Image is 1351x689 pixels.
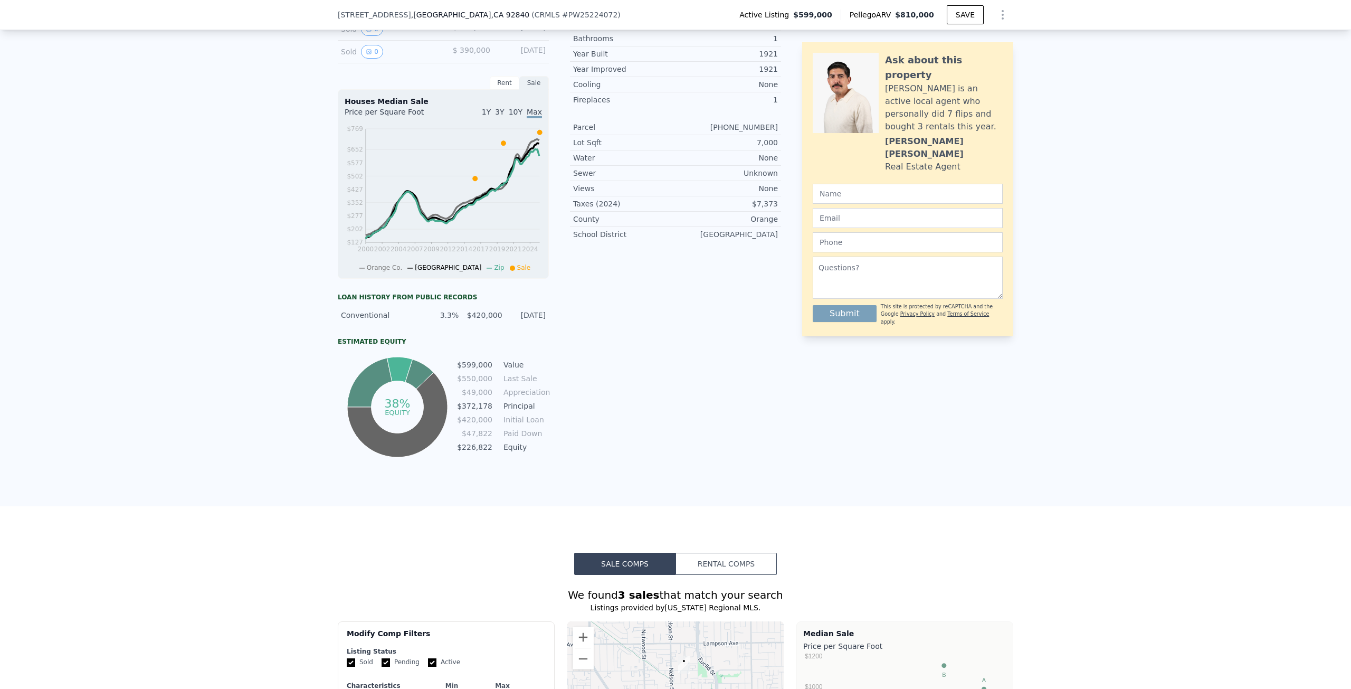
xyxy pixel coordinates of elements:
[456,373,493,384] td: $550,000
[573,214,675,224] div: County
[384,397,410,410] tspan: 38%
[573,168,675,178] div: Sewer
[573,79,675,90] div: Cooling
[489,246,506,253] tspan: 2019
[675,64,778,74] div: 1921
[338,602,1013,613] div: Listings provided by [US_STATE] Regional MLS .
[793,10,832,20] span: $599,000
[491,11,529,19] span: , CA 92840
[374,246,391,253] tspan: 2002
[501,386,549,398] td: Appreciation
[573,199,675,209] div: Taxes (2024)
[341,310,415,320] div: Conventional
[675,49,778,59] div: 1921
[573,183,675,194] div: Views
[345,107,443,124] div: Price per Square Foot
[456,441,493,453] td: $226,822
[422,310,459,320] div: 3.3%
[411,10,529,20] span: , [GEOGRAPHIC_DATA]
[573,33,675,44] div: Bathrooms
[465,310,502,320] div: $420,000
[423,246,440,253] tspan: 2009
[347,146,363,153] tspan: $652
[415,264,481,271] span: [GEOGRAPHIC_DATA]
[573,648,594,669] button: Zoom out
[347,658,355,667] input: Sold
[338,588,1013,602] div: We found that match your search
[428,658,436,667] input: Active
[347,239,363,247] tspan: $127
[675,122,778,133] div: [PHONE_NUMBER]
[803,628,1006,639] div: Median Sale
[347,212,363,220] tspan: $277
[813,305,877,322] button: Submit
[347,173,363,180] tspan: $502
[885,82,1003,133] div: [PERSON_NAME] is an active local agent who personally did 7 flips and bought 3 rentals this year.
[501,373,549,384] td: Last Sale
[347,225,363,233] tspan: $202
[739,10,793,20] span: Active Listing
[885,161,960,173] div: Real Estate Agent
[347,125,363,133] tspan: $769
[456,428,493,439] td: $47,822
[573,122,675,133] div: Parcel
[942,672,946,678] text: B
[531,10,621,20] div: ( )
[338,293,549,301] div: Loan history from public records
[338,10,411,20] span: [STREET_ADDRESS]
[456,246,473,253] tspan: 2014
[535,11,560,19] span: CRMLS
[367,264,402,271] span: Orange Co.
[456,359,493,371] td: $599,000
[678,656,690,674] div: 10852 Stanford Ave
[562,11,617,19] span: # PW25224072
[482,108,491,116] span: 1Y
[358,246,374,253] tspan: 2000
[675,199,778,209] div: $7,373
[982,677,986,683] text: A
[885,53,1003,82] div: Ask about this property
[385,408,410,416] tspan: equity
[456,400,493,412] td: $372,178
[573,95,675,105] div: Fireplaces
[347,628,546,647] div: Modify Comp Filters
[347,199,363,206] tspan: $352
[499,45,546,59] div: [DATE]
[881,303,1003,326] div: This site is protected by reCAPTCHA and the Google and apply.
[519,76,549,90] div: Sale
[509,108,522,116] span: 10Y
[947,311,989,317] a: Terms of Service
[573,137,675,148] div: Lot Sqft
[813,184,1003,204] input: Name
[675,79,778,90] div: None
[428,658,460,667] label: Active
[900,311,935,317] a: Privacy Policy
[494,264,504,271] span: Zip
[895,11,934,19] span: $810,000
[361,45,383,59] button: View historical data
[675,214,778,224] div: Orange
[573,153,675,163] div: Water
[347,186,363,193] tspan: $427
[813,208,1003,228] input: Email
[347,647,546,656] div: Listing Status
[456,414,493,426] td: $420,000
[573,64,675,74] div: Year Improved
[813,232,1003,252] input: Phone
[382,658,390,667] input: Pending
[506,246,522,253] tspan: 2021
[490,76,519,90] div: Rent
[338,337,549,346] div: Estimated Equity
[675,137,778,148] div: 7,000
[473,246,489,253] tspan: 2017
[527,108,542,118] span: Max
[675,229,778,240] div: [GEOGRAPHIC_DATA]
[440,246,456,253] tspan: 2012
[992,4,1013,25] button: Show Options
[347,159,363,167] tspan: $577
[618,589,660,601] strong: 3 sales
[501,359,549,371] td: Value
[805,653,823,660] text: $1200
[347,658,373,667] label: Sold
[501,414,549,426] td: Initial Loan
